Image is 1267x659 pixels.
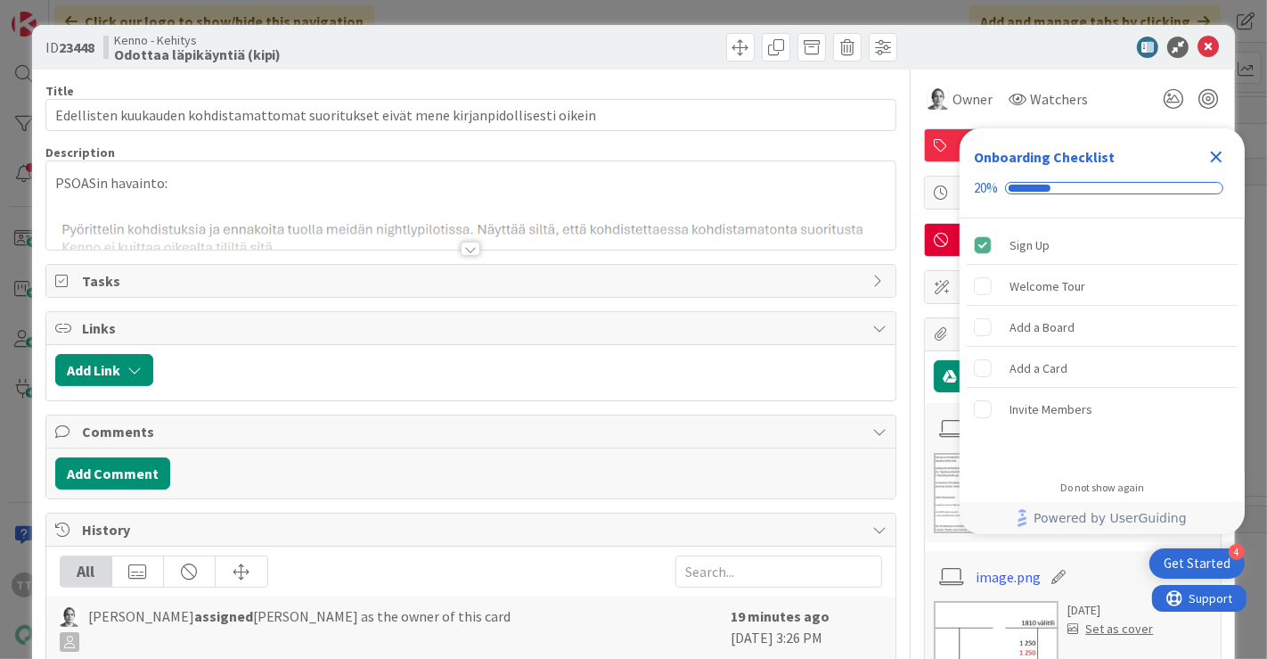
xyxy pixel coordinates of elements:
[45,144,115,161] span: Description
[45,37,94,58] span: ID
[114,33,282,47] span: Kenno - Kehitys
[976,566,1041,588] a: image.png
[114,47,282,62] b: Odottaa läpikäyntiä (kipi)
[960,218,1245,469] div: Checklist items
[675,556,882,588] input: Search...
[1010,235,1050,256] div: Sign Up
[1034,507,1187,529] span: Powered by UserGuiding
[55,173,887,194] p: PSOASin havainto:
[967,267,1238,306] div: Welcome Tour is incomplete.
[45,83,74,99] label: Title
[1060,481,1144,495] div: Do not show again
[1010,358,1067,379] div: Add a Card
[967,349,1238,388] div: Add a Card is incomplete.
[82,519,864,540] span: History
[1010,276,1085,297] div: Welcome Tour
[967,390,1238,429] div: Invite Members is incomplete.
[82,270,864,292] span: Tasks
[82,317,864,339] span: Links
[974,146,1115,168] div: Onboarding Checklist
[45,99,897,131] input: type card name here...
[1229,544,1245,560] div: 4
[1010,399,1092,420] div: Invite Members
[55,354,153,386] button: Add Link
[731,605,882,659] div: [DATE] 3:26 PM
[1030,88,1088,110] span: Watchers
[969,502,1236,534] a: Powered by UserGuiding
[974,180,998,196] div: 20%
[1202,143,1230,171] div: Close Checklist
[967,308,1238,347] div: Add a Board is incomplete.
[1149,548,1245,579] div: Open Get Started checklist, remaining modules: 4
[194,607,253,625] b: assigned
[88,605,511,652] span: [PERSON_NAME] [PERSON_NAME] as the owner of this card
[1067,620,1153,638] div: Set as cover
[60,607,79,627] img: PH
[59,38,94,56] b: 23448
[55,457,170,490] button: Add Comment
[974,180,1230,196] div: Checklist progress: 20%
[61,556,112,587] div: All
[960,128,1245,534] div: Checklist Container
[1067,601,1153,620] div: [DATE]
[928,88,949,110] img: PH
[952,88,993,110] span: Owner
[1010,317,1075,338] div: Add a Board
[37,3,81,24] span: Support
[967,226,1238,265] div: Sign Up is complete.
[82,421,864,442] span: Comments
[960,502,1245,534] div: Footer
[1164,555,1230,573] div: Get Started
[731,607,830,625] b: 19 minutes ago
